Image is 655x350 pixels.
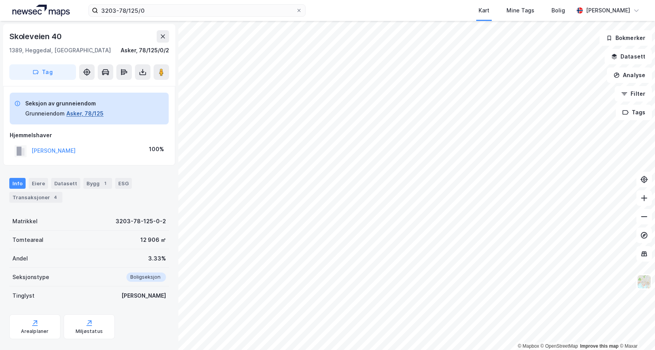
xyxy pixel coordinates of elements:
[51,178,80,189] div: Datasett
[101,179,109,187] div: 1
[52,193,59,201] div: 4
[121,291,166,300] div: [PERSON_NAME]
[83,178,112,189] div: Bygg
[551,6,565,15] div: Bolig
[12,235,43,245] div: Tomteareal
[9,192,62,203] div: Transaksjoner
[25,109,65,118] div: Grunneiendom
[616,105,652,120] button: Tags
[607,67,652,83] button: Analyse
[616,313,655,350] iframe: Chat Widget
[479,6,489,15] div: Kart
[12,5,70,16] img: logo.a4113a55bc3d86da70a041830d287a7e.svg
[616,313,655,350] div: Kontrollprogram for chat
[541,343,578,349] a: OpenStreetMap
[25,99,104,108] div: Seksjon av grunneiendom
[66,109,104,118] button: Asker, 78/125
[586,6,630,15] div: [PERSON_NAME]
[12,272,49,282] div: Seksjonstype
[580,343,619,349] a: Improve this map
[10,131,169,140] div: Hjemmelshaver
[506,6,534,15] div: Mine Tags
[12,291,35,300] div: Tinglyst
[12,254,28,263] div: Andel
[21,328,48,334] div: Arealplaner
[116,217,166,226] div: 3203-78-125-0-2
[9,30,63,43] div: Skoleveien 40
[12,217,38,226] div: Matrikkel
[149,145,164,154] div: 100%
[9,64,76,80] button: Tag
[148,254,166,263] div: 3.33%
[121,46,169,55] div: Asker, 78/125/0/2
[615,86,652,102] button: Filter
[600,30,652,46] button: Bokmerker
[140,235,166,245] div: 12 906 ㎡
[98,5,296,16] input: Søk på adresse, matrikkel, gårdeiere, leietakere eller personer
[76,328,103,334] div: Miljøstatus
[637,274,652,289] img: Z
[605,49,652,64] button: Datasett
[9,46,111,55] div: 1389, Heggedal, [GEOGRAPHIC_DATA]
[29,178,48,189] div: Eiere
[115,178,132,189] div: ESG
[9,178,26,189] div: Info
[518,343,539,349] a: Mapbox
